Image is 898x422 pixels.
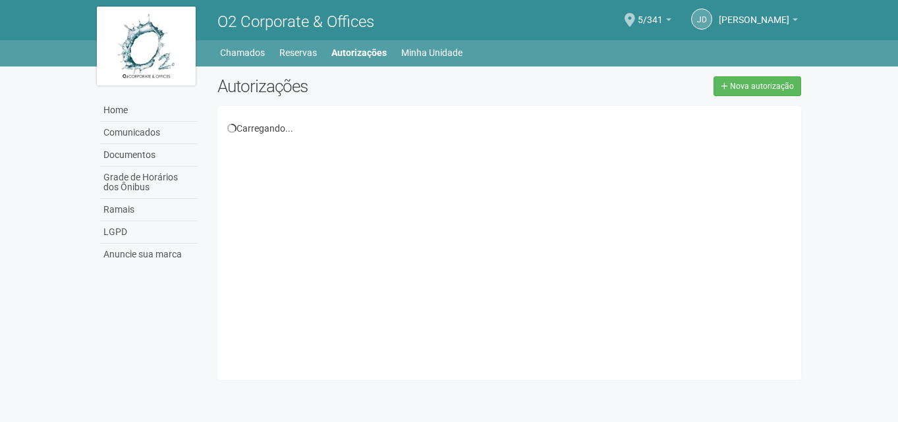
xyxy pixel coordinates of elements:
[220,43,265,62] a: Chamados
[217,76,499,96] h2: Autorizações
[401,43,463,62] a: Minha Unidade
[331,43,387,62] a: Autorizações
[100,144,198,167] a: Documentos
[279,43,317,62] a: Reservas
[97,7,196,86] img: logo.jpg
[719,16,798,27] a: [PERSON_NAME]
[100,221,198,244] a: LGPD
[227,122,792,134] div: Carregando...
[638,16,671,27] a: 5/341
[638,2,663,25] span: 5/341
[719,2,789,25] span: Josimar da Silva Francisco
[100,122,198,144] a: Comunicados
[100,99,198,122] a: Home
[691,9,712,30] a: Jd
[714,76,801,96] a: Nova autorização
[217,13,374,31] span: O2 Corporate & Offices
[100,199,198,221] a: Ramais
[730,82,794,91] span: Nova autorização
[100,244,198,265] a: Anuncie sua marca
[100,167,198,199] a: Grade de Horários dos Ônibus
